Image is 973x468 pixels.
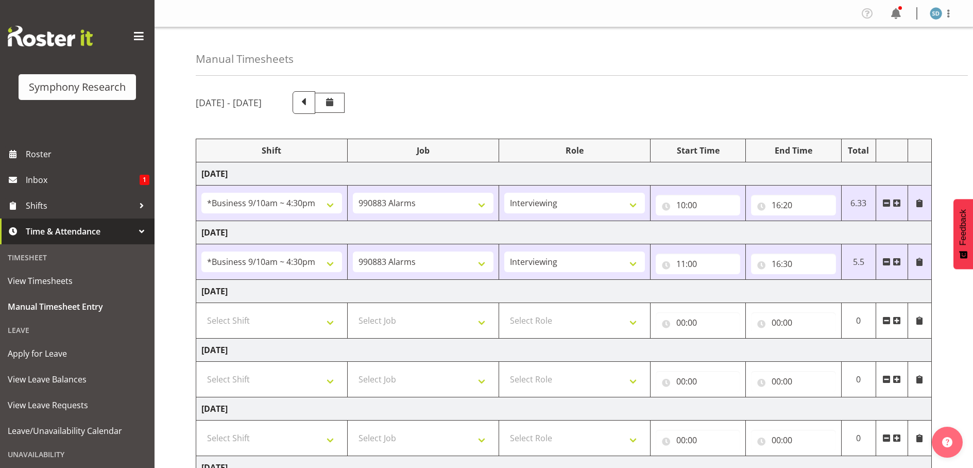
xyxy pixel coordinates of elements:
[959,209,968,245] span: Feedback
[196,53,294,65] h4: Manual Timesheets
[3,366,152,392] a: View Leave Balances
[3,294,152,320] a: Manual Timesheet Entry
[953,199,973,269] button: Feedback - Show survey
[841,421,876,456] td: 0
[8,346,147,361] span: Apply for Leave
[26,224,134,239] span: Time & Attendance
[196,397,932,421] td: [DATE]
[3,320,152,341] div: Leave
[26,146,149,162] span: Roster
[8,397,147,413] span: View Leave Requests
[8,423,147,439] span: Leave/Unavailability Calendar
[841,303,876,339] td: 0
[656,430,741,450] input: Click to select...
[3,418,152,444] a: Leave/Unavailability Calendar
[504,144,645,157] div: Role
[656,254,741,274] input: Click to select...
[140,175,149,185] span: 1
[26,172,140,188] span: Inbox
[656,312,741,333] input: Click to select...
[656,144,741,157] div: Start Time
[751,312,836,333] input: Click to select...
[29,79,126,95] div: Symphony Research
[3,392,152,418] a: View Leave Requests
[751,195,836,215] input: Click to select...
[841,362,876,397] td: 0
[353,144,493,157] div: Job
[8,273,147,289] span: View Timesheets
[751,371,836,392] input: Click to select...
[930,7,942,20] img: shareen-davis1939.jpg
[26,198,134,213] span: Shifts
[847,144,870,157] div: Total
[656,371,741,392] input: Click to select...
[196,339,932,362] td: [DATE]
[841,244,876,280] td: 5.5
[3,247,152,268] div: Timesheet
[8,299,147,314] span: Manual Timesheet Entry
[8,26,93,46] img: Rosterit website logo
[8,372,147,387] span: View Leave Balances
[656,195,741,215] input: Click to select...
[751,254,836,274] input: Click to select...
[3,444,152,465] div: Unavailability
[196,162,932,186] td: [DATE]
[751,144,836,157] div: End Time
[3,268,152,294] a: View Timesheets
[751,430,836,450] input: Click to select...
[3,341,152,366] a: Apply for Leave
[942,437,952,447] img: help-xxl-2.png
[841,186,876,221] td: 6.33
[196,221,932,244] td: [DATE]
[196,280,932,303] td: [DATE]
[196,97,262,108] h5: [DATE] - [DATE]
[201,144,342,157] div: Shift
